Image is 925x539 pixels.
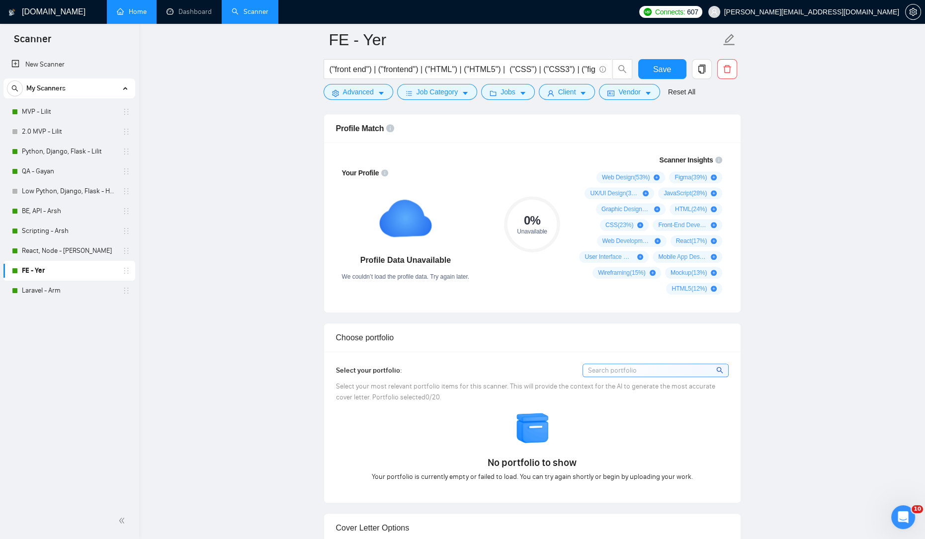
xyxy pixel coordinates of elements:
[342,169,379,177] span: Your Profile
[659,156,713,163] span: Scanner Insights
[711,254,717,260] span: plus-circle
[360,256,451,264] strong: Profile Data Unavailable
[122,187,130,195] span: holder
[167,7,212,16] a: dashboardDashboard
[711,206,717,212] span: plus-circle
[117,7,147,16] a: homeHome
[22,122,116,142] a: 2.0 MVP - Lilit
[644,8,652,16] img: upwork-logo.png
[676,237,707,245] span: React ( 17 %)
[602,173,650,181] span: Web Design ( 53 %)
[329,27,721,52] input: Scanner name...
[658,253,707,261] span: Mobile App Design ( 15 %)
[711,190,717,196] span: plus-circle
[912,505,923,513] span: 10
[687,6,698,17] span: 607
[118,516,128,526] span: double-left
[490,89,497,97] span: folder
[481,84,535,100] button: folderJobscaret-down
[607,89,614,97] span: idcard
[7,80,23,96] button: search
[336,323,729,352] div: Choose portfolio
[122,108,130,116] span: holder
[613,65,632,74] span: search
[22,161,116,181] a: QA - Gayan
[22,102,116,122] a: MVP - Lilit
[655,6,685,17] span: Connects:
[711,8,718,15] span: user
[6,32,59,53] span: Scanner
[488,456,577,469] span: No portfolio to show
[692,59,712,79] button: copy
[618,86,640,97] span: Vendor
[715,156,722,163] span: info-circle
[122,227,130,235] span: holder
[7,85,22,92] span: search
[674,173,707,181] span: Figma ( 39 %)
[417,86,458,97] span: Job Category
[711,174,717,180] span: plus-circle
[580,89,587,97] span: caret-down
[558,86,576,97] span: Client
[3,78,135,301] li: My Scanners
[11,55,127,75] a: New Scanner
[664,189,707,197] span: JavaScript ( 28 %)
[372,471,693,482] span: Your portfolio is currently empty or failed to load. You can try again shortly or begin by upload...
[122,207,130,215] span: holder
[612,59,632,79] button: search
[638,59,686,79] button: Save
[3,55,135,75] li: New Scanner
[655,238,661,244] span: plus-circle
[906,8,921,16] span: setting
[711,238,717,244] span: plus-circle
[658,221,707,229] span: Front-End Development ( 23 %)
[668,86,695,97] a: Reset All
[122,148,130,155] span: holder
[122,128,130,136] span: holder
[22,281,116,301] a: Laravel - Arm
[672,285,707,293] span: HTML5 ( 12 %)
[22,221,116,241] a: Scripting - Arsh
[343,86,374,97] span: Advanced
[637,254,643,260] span: plus-circle
[590,189,639,197] span: UX/UI Design ( 33 %)
[605,221,633,229] span: CSS ( 23 %)
[22,201,116,221] a: BE, API - Arsh
[22,142,116,161] a: Python, Django, Flask - Lilit
[723,33,736,46] span: edit
[599,84,660,100] button: idcardVendorcaret-down
[336,382,715,401] span: Select your most relevant portfolio items for this scanner. This will provide the context for the...
[598,269,646,277] span: Wireframing ( 15 %)
[26,78,66,98] span: My Scanners
[378,89,385,97] span: caret-down
[342,273,470,280] span: We couldn’t load the profile data. Try again later.
[601,205,650,213] span: Graphic Design ( 24 %)
[539,84,595,100] button: userClientcaret-down
[519,89,526,97] span: caret-down
[711,222,717,228] span: plus-circle
[504,229,560,234] div: Unavailable
[905,4,921,20] button: setting
[8,4,15,20] img: logo
[324,84,393,100] button: settingAdvancedcaret-down
[232,7,268,16] a: searchScanner
[602,237,651,245] span: Web Development ( 19 %)
[718,65,737,74] span: delete
[22,261,116,281] a: FE - Yer
[330,63,595,76] input: Search Freelance Jobs...
[645,89,652,97] span: caret-down
[891,505,915,529] iframe: Intercom live chat
[692,65,711,74] span: copy
[585,253,633,261] span: User Interface Design ( 16 %)
[654,174,660,180] span: plus-circle
[386,124,394,132] span: info-circle
[504,215,560,227] div: 0 %
[122,167,130,175] span: holder
[332,89,339,97] span: setting
[462,89,469,97] span: caret-down
[22,241,116,261] a: React, Node - [PERSON_NAME]
[650,270,656,276] span: plus-circle
[717,59,737,79] button: delete
[653,63,671,76] span: Save
[654,206,660,212] span: plus-circle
